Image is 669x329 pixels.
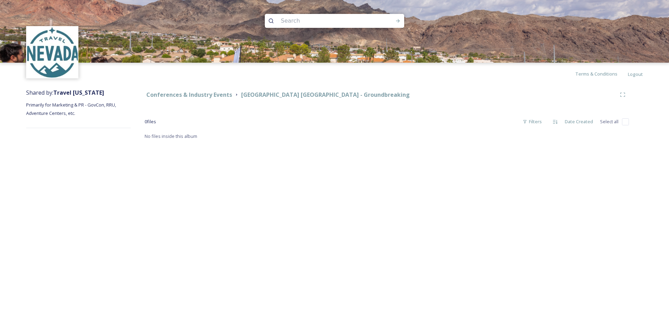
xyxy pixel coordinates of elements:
[575,70,628,78] a: Terms & Conditions
[519,115,545,128] div: Filters
[575,71,617,77] span: Terms & Conditions
[241,91,410,99] strong: [GEOGRAPHIC_DATA] [GEOGRAPHIC_DATA] - Groundbreaking
[145,118,156,125] span: 0 file s
[277,13,373,29] input: Search
[600,118,618,125] span: Select all
[26,89,104,96] span: Shared by:
[628,71,643,77] span: Logout
[561,115,597,128] div: Date Created
[53,89,104,96] strong: Travel [US_STATE]
[145,133,197,139] span: No files inside this album
[146,91,232,99] strong: Conferences & Industry Events
[27,27,78,78] img: download.jpeg
[26,102,117,116] span: Primarily for Marketing & PR - GovCon, RRU, Adventure Centers, etc.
